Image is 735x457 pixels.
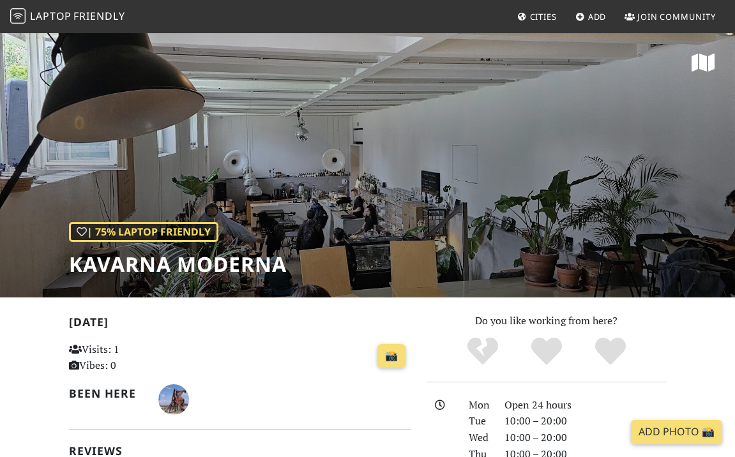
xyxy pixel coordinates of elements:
[451,336,515,368] div: No
[588,11,607,22] span: Add
[69,315,411,334] h2: [DATE]
[69,341,173,374] p: Visits: 1 Vibes: 0
[497,413,674,430] div: 10:00 – 20:00
[515,336,579,368] div: Yes
[461,430,497,446] div: Wed
[10,8,26,24] img: LaptopFriendly
[461,413,497,430] div: Tue
[570,5,612,28] a: Add
[30,9,72,23] span: Laptop
[69,252,287,276] h1: Kavarna Moderna
[530,11,557,22] span: Cities
[69,387,143,400] h2: Been here
[619,5,721,28] a: Join Community
[512,5,562,28] a: Cities
[461,397,497,414] div: Mon
[73,9,125,23] span: Friendly
[579,336,642,368] div: Definitely!
[10,6,125,28] a: LaptopFriendly LaptopFriendly
[158,384,189,415] img: 6085-bostjan.jpg
[631,420,722,444] a: Add Photo 📸
[637,11,716,22] span: Join Community
[377,344,405,368] a: 📸
[497,397,674,414] div: Open 24 hours
[158,391,189,405] span: Boštjan Trebušnik
[427,313,667,329] p: Do you like working from here?
[497,430,674,446] div: 10:00 – 20:00
[69,222,218,243] div: | 75% Laptop Friendly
